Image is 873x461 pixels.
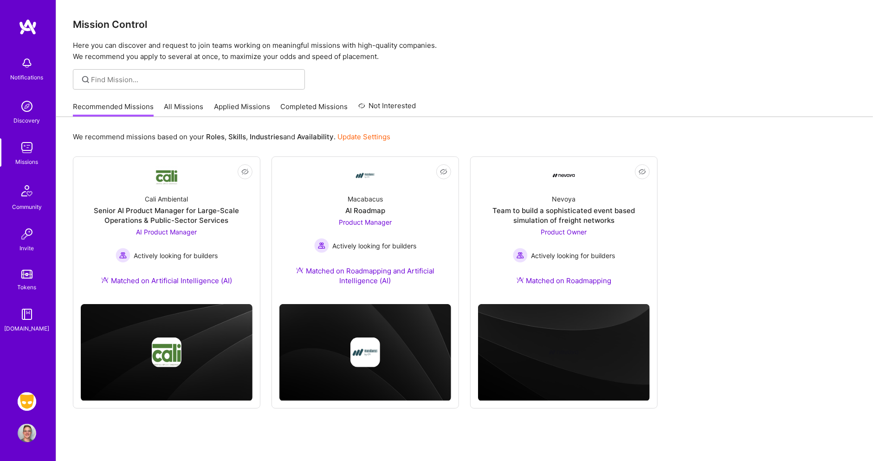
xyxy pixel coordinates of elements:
[517,276,524,284] img: Ateam Purple Icon
[11,72,44,82] div: Notifications
[134,251,218,260] span: Actively looking for builders
[73,102,154,117] a: Recommended Missions
[279,164,451,297] a: Company LogoMacabacusAI RoadmapProduct Manager Actively looking for buildersActively looking for ...
[314,238,329,253] img: Actively looking for builders
[250,132,283,141] b: Industries
[354,164,376,187] img: Company Logo
[18,424,36,442] img: User Avatar
[639,168,646,175] i: icon EyeClosed
[478,206,650,225] div: Team to build a sophisticated event based simulation of freight networks
[5,324,50,333] div: [DOMAIN_NAME]
[348,194,383,204] div: Macabacus
[228,132,246,141] b: Skills
[101,276,232,286] div: Matched on Artificial Intelligence (AI)
[517,276,612,286] div: Matched on Roadmapping
[18,305,36,324] img: guide book
[478,304,650,401] img: cover
[279,304,451,401] img: cover
[14,116,40,125] div: Discovery
[333,241,417,251] span: Actively looking for builders
[19,19,37,35] img: logo
[337,132,390,141] a: Update Settings
[15,424,39,442] a: User Avatar
[549,338,579,367] img: Company logo
[214,102,270,117] a: Applied Missions
[18,392,36,411] img: Grindr: Product & Marketing
[101,276,109,284] img: Ateam Purple Icon
[18,225,36,243] img: Invite
[206,132,225,141] b: Roles
[478,164,650,297] a: Company LogoNevoyaTeam to build a sophisticated event based simulation of freight networksProduct...
[152,338,181,367] img: Company logo
[81,164,252,297] a: Company LogoCali AmbientalSenior AI Product Manager for Large-Scale Operations & Public-Sector Se...
[279,266,451,286] div: Matched on Roadmapping and Artificial Intelligence (AI)
[18,97,36,116] img: discovery
[440,168,447,175] i: icon EyeClosed
[281,102,348,117] a: Completed Missions
[297,132,334,141] b: Availability
[20,243,34,253] div: Invite
[21,270,32,279] img: tokens
[339,218,392,226] span: Product Manager
[553,174,575,177] img: Company Logo
[296,266,304,274] img: Ateam Purple Icon
[16,180,38,202] img: Community
[541,228,587,236] span: Product Owner
[116,248,130,263] img: Actively looking for builders
[18,54,36,72] img: bell
[531,251,615,260] span: Actively looking for builders
[15,392,39,411] a: Grindr: Product & Marketing
[513,248,528,263] img: Actively looking for builders
[345,206,385,215] div: AI Roadmap
[81,304,252,401] img: cover
[18,282,37,292] div: Tokens
[80,74,91,85] i: icon SearchGrey
[12,202,42,212] div: Community
[18,138,36,157] img: teamwork
[91,75,298,84] input: Find Mission...
[164,102,204,117] a: All Missions
[350,338,380,367] img: Company logo
[73,19,856,30] h3: Mission Control
[73,40,856,62] p: Here you can discover and request to join teams working on meaningful missions with high-quality ...
[145,194,188,204] div: Cali Ambiental
[241,168,249,175] i: icon EyeClosed
[73,132,390,142] p: We recommend missions based on your , , and .
[81,206,252,225] div: Senior AI Product Manager for Large-Scale Operations & Public-Sector Services
[155,166,178,185] img: Company Logo
[358,100,416,117] a: Not Interested
[16,157,39,167] div: Missions
[136,228,197,236] span: AI Product Manager
[552,194,576,204] div: Nevoya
